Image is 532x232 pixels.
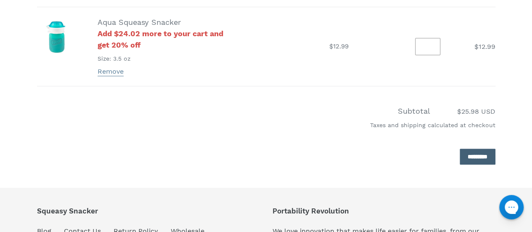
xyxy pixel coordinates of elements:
[98,28,234,51] span: Add $24.02 more to your cart and get 20% off
[37,117,495,138] div: Taxes and shipping calculated at checkout
[398,107,430,115] span: Subtotal
[474,43,495,51] span: $12.99
[432,107,495,117] span: $25.98 USD
[98,54,234,63] li: Size: 3.5 oz
[273,207,495,215] p: Portability Revolution
[37,207,204,215] p: Squeasy Snacker
[252,42,349,51] dd: $12.99
[37,16,77,56] img: Aqua Squeasy Snacker
[98,18,234,51] a: Aqua Squeasy Snacker Add $24.02 more to your cart and get 20% off
[98,52,234,63] ul: Product details
[98,67,124,76] a: Remove Aqua Squeasy Snacker - 3.5 oz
